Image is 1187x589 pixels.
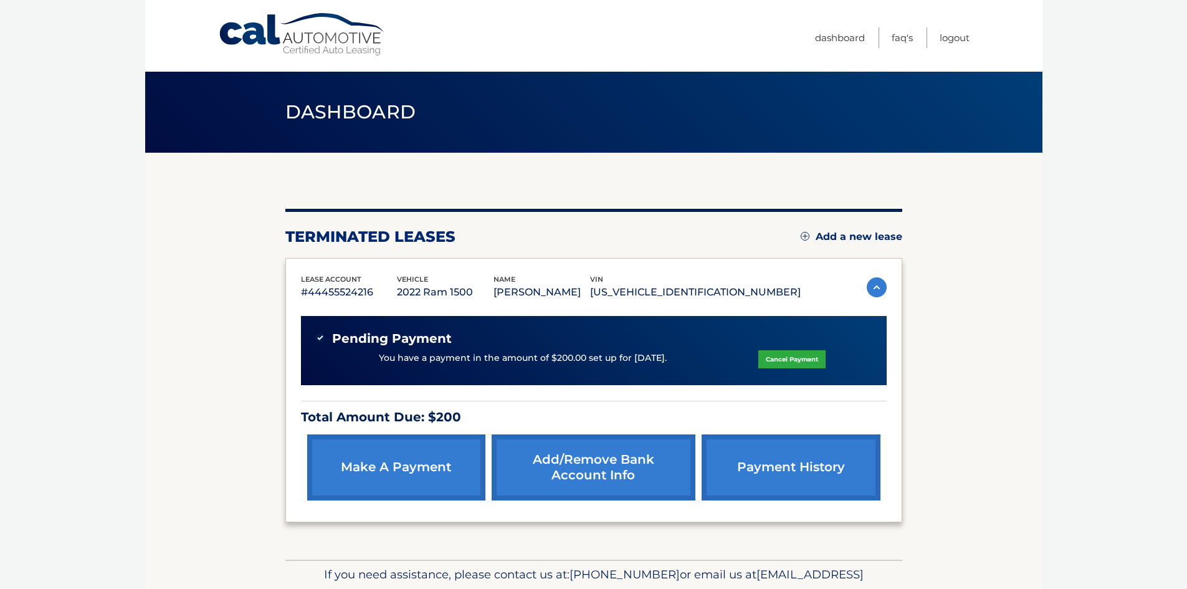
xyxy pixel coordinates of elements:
[801,231,902,243] a: Add a new lease
[301,406,887,428] p: Total Amount Due: $200
[218,12,386,57] a: Cal Automotive
[892,27,913,48] a: FAQ's
[285,227,455,246] h2: terminated leases
[867,277,887,297] img: accordion-active.svg
[397,284,493,301] p: 2022 Ram 1500
[301,284,398,301] p: #44455524216
[301,275,361,284] span: lease account
[332,331,452,347] span: Pending Payment
[801,232,809,241] img: add.svg
[758,350,826,368] a: Cancel Payment
[492,434,695,500] a: Add/Remove bank account info
[493,284,590,301] p: [PERSON_NAME]
[316,333,325,342] img: check-green.svg
[493,275,515,284] span: name
[570,567,680,582] span: [PHONE_NUMBER]
[590,284,801,301] p: [US_VEHICLE_IDENTIFICATION_NUMBER]
[815,27,865,48] a: Dashboard
[397,275,428,284] span: vehicle
[307,434,485,500] a: make a payment
[285,100,416,123] span: Dashboard
[590,275,603,284] span: vin
[940,27,970,48] a: Logout
[702,434,880,500] a: payment history
[379,352,667,365] p: You have a payment in the amount of $200.00 set up for [DATE].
